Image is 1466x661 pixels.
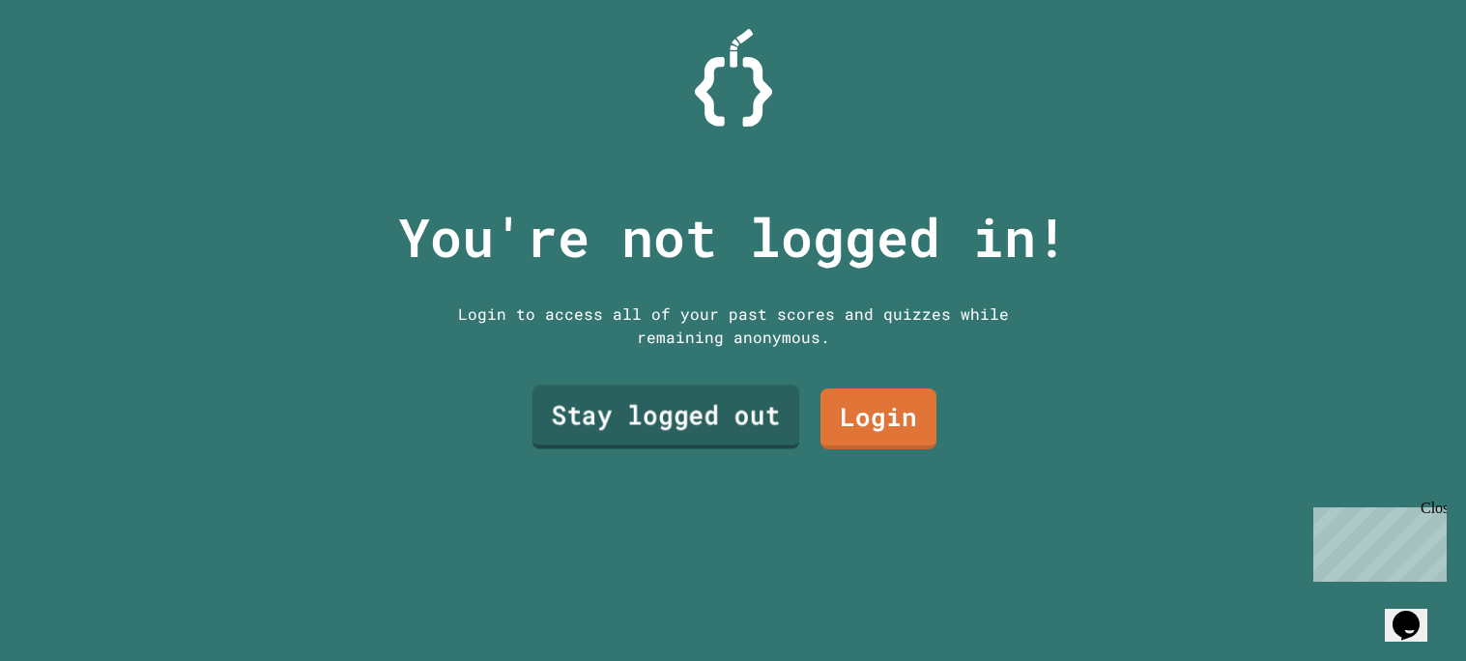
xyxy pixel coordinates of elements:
[820,388,936,449] a: Login
[444,302,1023,349] div: Login to access all of your past scores and quizzes while remaining anonymous.
[1306,500,1447,582] iframe: chat widget
[8,8,133,123] div: Chat with us now!Close
[398,197,1068,277] p: You're not logged in!
[695,29,772,127] img: Logo.svg
[532,385,798,448] a: Stay logged out
[1385,584,1447,642] iframe: chat widget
